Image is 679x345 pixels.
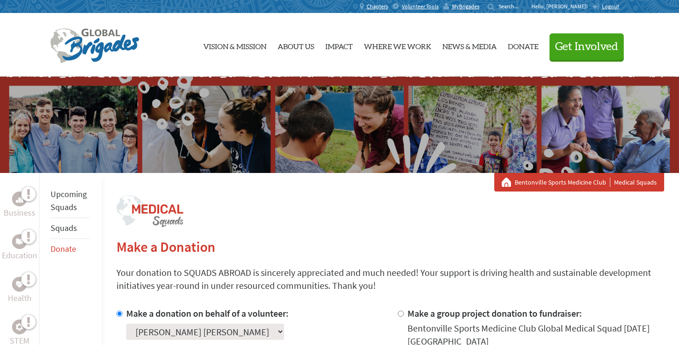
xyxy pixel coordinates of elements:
[550,33,624,60] button: Get Involved
[116,195,183,227] img: logo-medical-squads.png
[402,3,439,10] span: Volunteer Tools
[367,3,388,10] span: Chapters
[51,243,76,254] a: Donate
[508,21,538,69] a: Donate
[126,307,289,319] label: Make a donation on behalf of a volunteer:
[51,223,77,233] a: Squads
[4,192,35,219] a: BusinessBusiness
[602,3,619,10] span: Logout
[12,192,27,206] div: Business
[498,3,525,10] input: Search...
[51,218,91,239] li: Squads
[16,238,23,245] img: Education
[51,239,91,259] li: Donate
[531,3,592,10] p: Hello, [PERSON_NAME]!
[2,249,37,262] p: Education
[16,195,23,203] img: Business
[51,189,87,212] a: Upcoming Squads
[12,319,27,334] div: STEM
[2,234,37,262] a: EducationEducation
[364,21,431,69] a: Where We Work
[8,277,32,305] a: HealthHealth
[50,28,139,64] img: Global Brigades Logo
[452,3,479,10] span: MyBrigades
[203,21,266,69] a: Vision & Mission
[515,178,610,187] a: Bentonville Sports Medicine Club
[12,277,27,292] div: Health
[442,21,497,69] a: News & Media
[502,178,657,187] div: Medical Squads
[116,266,664,292] p: Your donation to SQUADS ABROAD is sincerely appreciated and much needed! Your support is driving ...
[4,206,35,219] p: Business
[592,3,619,10] a: Logout
[555,41,618,52] span: Get Involved
[278,21,314,69] a: About Us
[116,238,664,255] h2: Make a Donation
[16,281,23,287] img: Health
[8,292,32,305] p: Health
[407,307,582,319] label: Make a group project donation to fundraiser:
[16,323,23,331] img: STEM
[12,234,27,249] div: Education
[51,184,91,218] li: Upcoming Squads
[325,21,353,69] a: Impact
